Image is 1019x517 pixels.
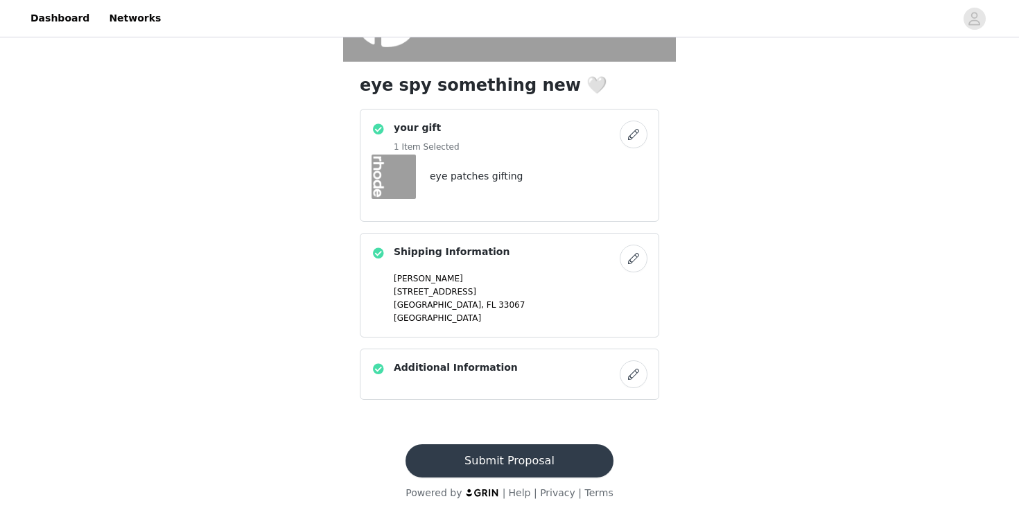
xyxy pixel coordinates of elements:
span: FL [487,300,496,310]
p: [PERSON_NAME] [394,272,647,285]
h1: eye spy something new 🤍 [360,73,659,98]
h4: eye patches gifting [430,169,523,184]
span: [GEOGRAPHIC_DATA], [394,300,484,310]
span: | [503,487,506,498]
p: [GEOGRAPHIC_DATA] [394,312,647,324]
h4: your gift [394,121,460,135]
span: | [578,487,582,498]
a: Terms [584,487,613,498]
span: 33067 [498,300,525,310]
div: Shipping Information [360,233,659,338]
a: Privacy [540,487,575,498]
div: Additional Information [360,349,659,400]
div: your gift [360,109,659,222]
a: Networks [101,3,169,34]
h4: Shipping Information [394,245,509,259]
button: Submit Proposal [406,444,613,477]
img: eye patches gifting [372,155,416,199]
div: avatar [968,8,981,30]
img: logo [465,488,500,497]
h5: 1 Item Selected [394,141,460,153]
span: | [534,487,537,498]
a: Help [509,487,531,498]
h4: Additional Information [394,360,518,375]
p: [STREET_ADDRESS] [394,286,647,298]
span: Powered by [406,487,462,498]
a: Dashboard [22,3,98,34]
